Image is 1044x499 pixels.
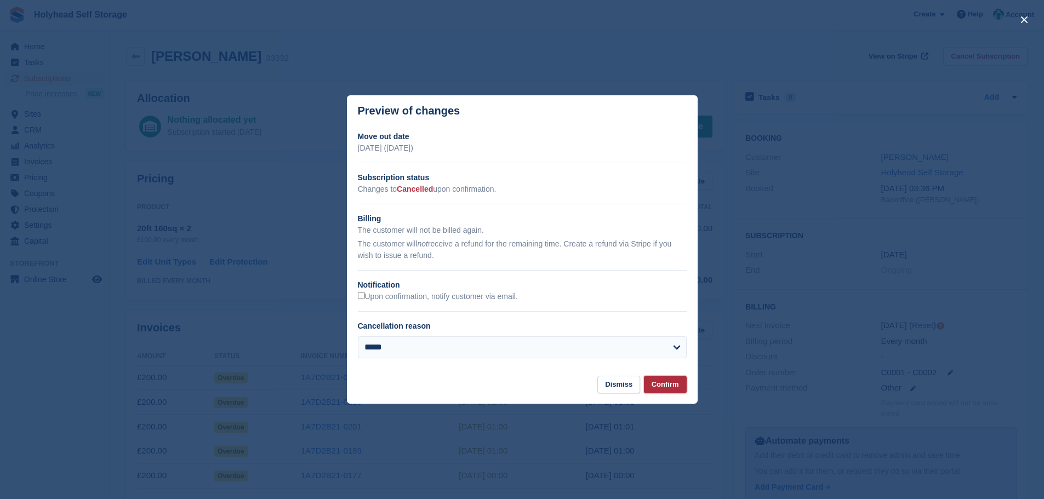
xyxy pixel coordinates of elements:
h2: Billing [358,213,687,225]
h2: Notification [358,279,687,291]
p: [DATE] ([DATE]) [358,142,687,154]
button: close [1016,11,1033,28]
label: Upon confirmation, notify customer via email. [358,292,518,302]
p: The customer will not be billed again. [358,225,687,236]
p: The customer will receive a refund for the remaining time. Create a refund via Stripe if you wish... [358,238,687,261]
label: Cancellation reason [358,322,431,330]
input: Upon confirmation, notify customer via email. [358,292,365,299]
em: not [417,239,427,248]
span: Cancelled [397,185,433,193]
h2: Subscription status [358,172,687,183]
p: Preview of changes [358,105,460,117]
h2: Move out date [358,131,687,142]
button: Confirm [644,376,687,394]
button: Dismiss [597,376,640,394]
p: Changes to upon confirmation. [358,183,687,195]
